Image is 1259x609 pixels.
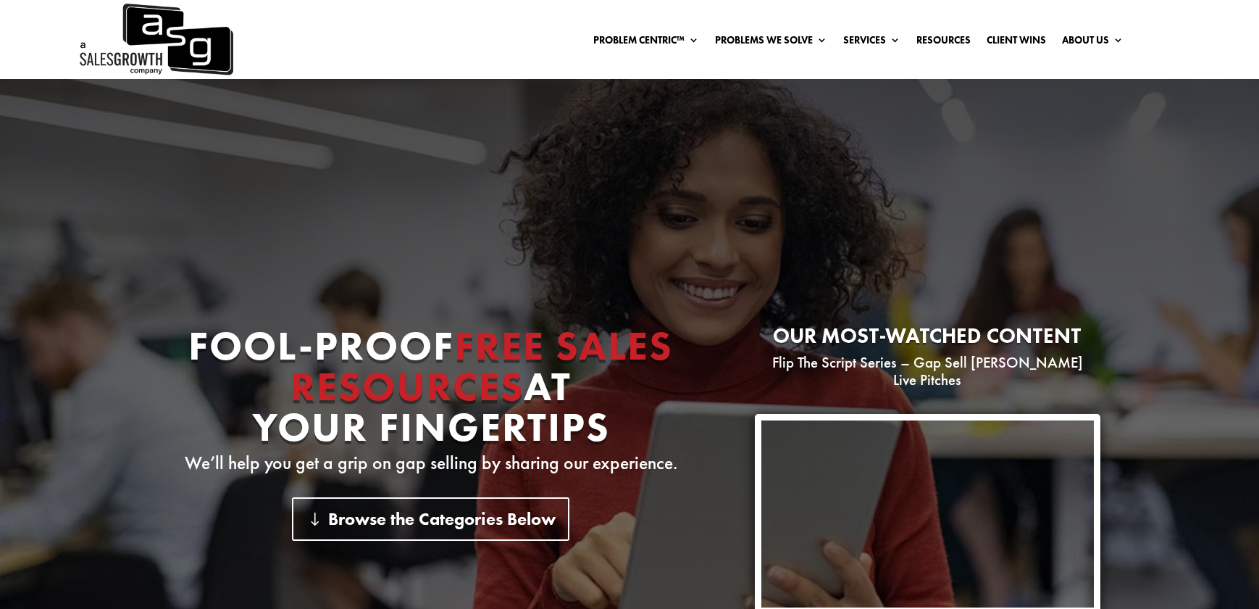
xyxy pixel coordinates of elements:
a: Services [843,35,900,51]
span: Free Sales Resources [290,320,674,413]
a: Client Wins [987,35,1046,51]
a: Browse the Categories Below [292,497,569,540]
p: We’ll help you get a grip on gap selling by sharing our experience. [159,455,703,472]
h2: Our most-watched content [755,326,1100,354]
h1: Fool-proof At Your Fingertips [159,326,703,455]
a: Problem Centric™ [593,35,699,51]
a: Resources [916,35,971,51]
a: Problems We Solve [715,35,827,51]
p: Flip The Script Series – Gap Sell [PERSON_NAME] Live Pitches [755,354,1100,389]
a: About Us [1062,35,1124,51]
